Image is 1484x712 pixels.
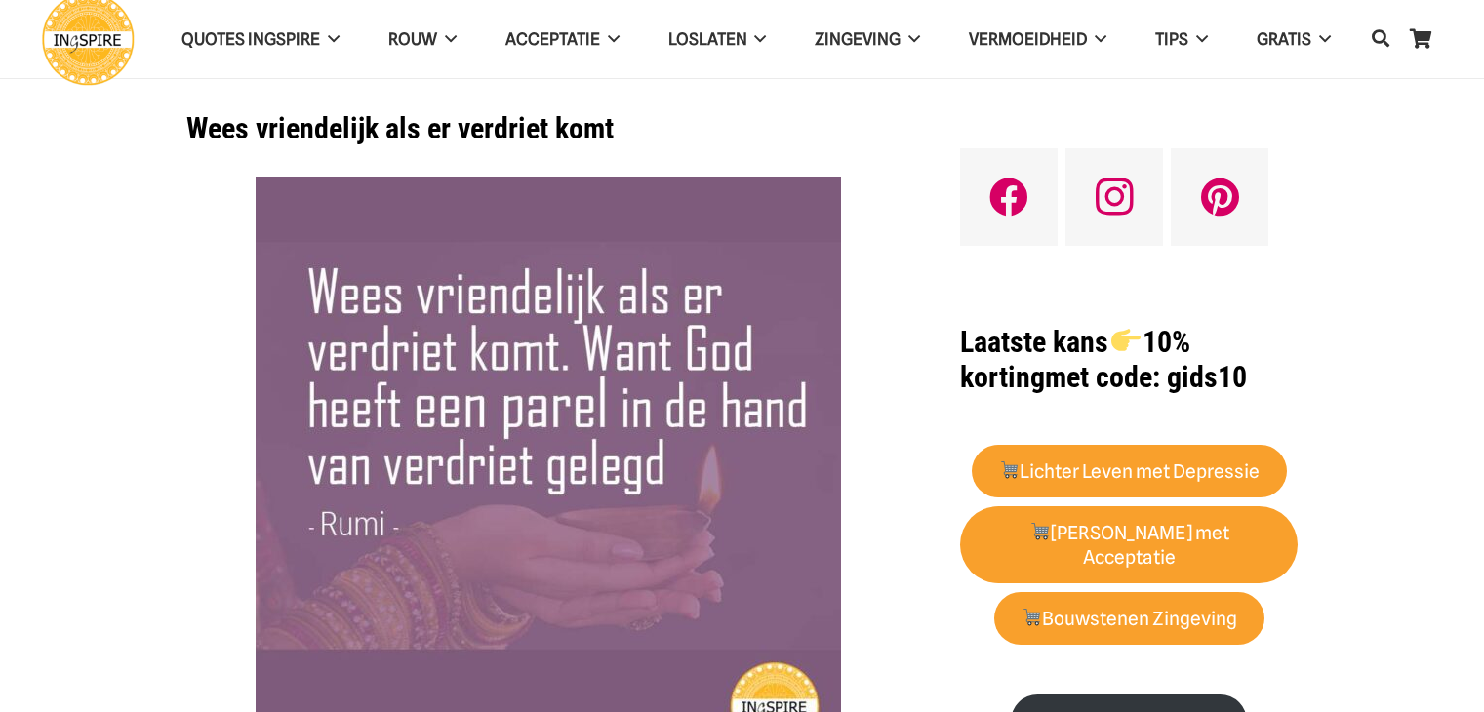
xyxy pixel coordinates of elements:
img: 🛒 [1030,522,1049,540]
strong: [PERSON_NAME] met Acceptatie [1029,522,1229,569]
span: Loslaten [668,29,747,49]
h1: Wees vriendelijk als er verdriet komt [186,111,911,146]
a: GRATIS [1232,15,1355,64]
span: Acceptatie [505,29,600,49]
a: Zingeving [790,15,944,64]
span: TIPS [1155,29,1188,49]
a: Zoeken [1361,16,1400,62]
span: ROUW [388,29,437,49]
strong: Bouwstenen Zingeving [1022,608,1238,630]
span: GRATIS [1257,29,1311,49]
span: QUOTES INGSPIRE [181,29,320,49]
a: 🛒Bouwstenen Zingeving [994,592,1264,646]
a: Instagram [1065,148,1163,246]
strong: Lichter Leven met Depressie [999,460,1261,483]
img: 🛒 [1000,460,1019,479]
img: 👉 [1111,326,1141,355]
a: QUOTES INGSPIRE [157,15,364,64]
a: 🛒[PERSON_NAME] met Acceptatie [960,506,1298,584]
a: TIPS [1131,15,1232,64]
img: 🛒 [1023,608,1041,626]
span: Zingeving [815,29,901,49]
a: 🛒Lichter Leven met Depressie [972,445,1287,498]
a: Pinterest [1171,148,1268,246]
span: VERMOEIDHEID [969,29,1087,49]
a: ROUW [364,15,481,64]
strong: Laatste kans 10% korting [960,325,1189,394]
a: Acceptatie [481,15,644,64]
h1: met code: gids10 [960,325,1298,395]
a: Facebook [960,148,1058,246]
a: VERMOEIDHEID [944,15,1131,64]
a: Loslaten [644,15,791,64]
